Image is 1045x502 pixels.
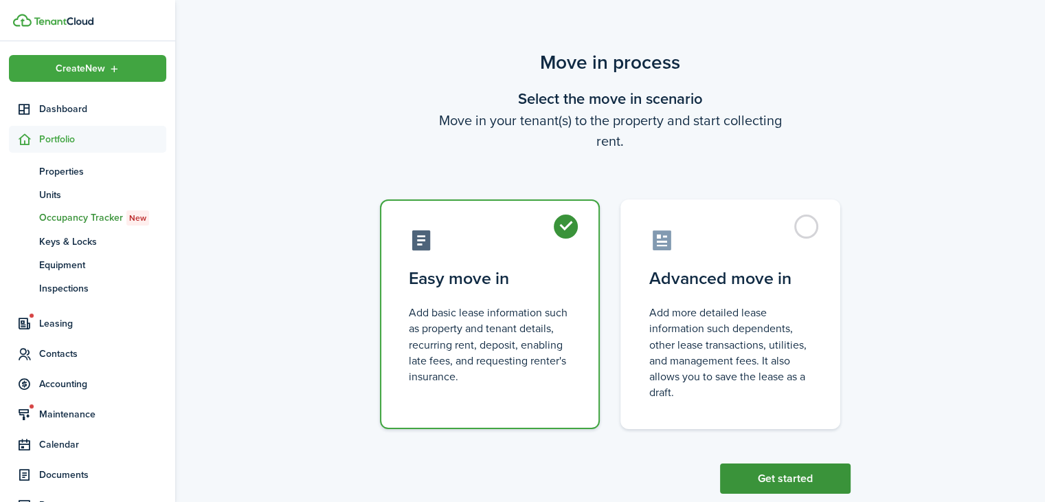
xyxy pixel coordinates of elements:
scenario-title: Move in process [370,48,851,77]
a: Equipment [9,253,166,276]
wizard-step-header-description: Move in your tenant(s) to the property and start collecting rent. [370,110,851,151]
button: Open menu [9,55,166,82]
span: Portfolio [39,132,166,146]
wizard-step-header-title: Select the move in scenario [370,87,851,110]
a: Properties [9,160,166,183]
span: Occupancy Tracker [39,210,166,226]
control-radio-card-description: Add more detailed lease information such dependents, other lease transactions, utilities, and man... [649,305,811,400]
span: Accounting [39,377,166,391]
a: Occupancy TrackerNew [9,206,166,230]
control-radio-card-title: Easy move in [409,266,571,291]
span: Equipment [39,258,166,272]
a: Units [9,183,166,206]
img: TenantCloud [34,17,93,25]
span: Contacts [39,347,166,361]
span: New [129,212,146,224]
span: Leasing [39,316,166,331]
span: Dashboard [39,102,166,116]
control-radio-card-title: Advanced move in [649,266,811,291]
button: Get started [720,463,851,494]
span: Keys & Locks [39,234,166,249]
span: Inspections [39,281,166,296]
span: Documents [39,468,166,482]
span: Maintenance [39,407,166,422]
span: Properties [39,164,166,179]
span: Create New [56,64,105,74]
img: TenantCloud [13,14,32,27]
a: Inspections [9,276,166,300]
control-radio-card-description: Add basic lease information such as property and tenant details, recurring rent, deposit, enablin... [409,305,571,384]
a: Keys & Locks [9,230,166,253]
span: Units [39,188,166,202]
a: Dashboard [9,96,166,122]
span: Calendar [39,437,166,452]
